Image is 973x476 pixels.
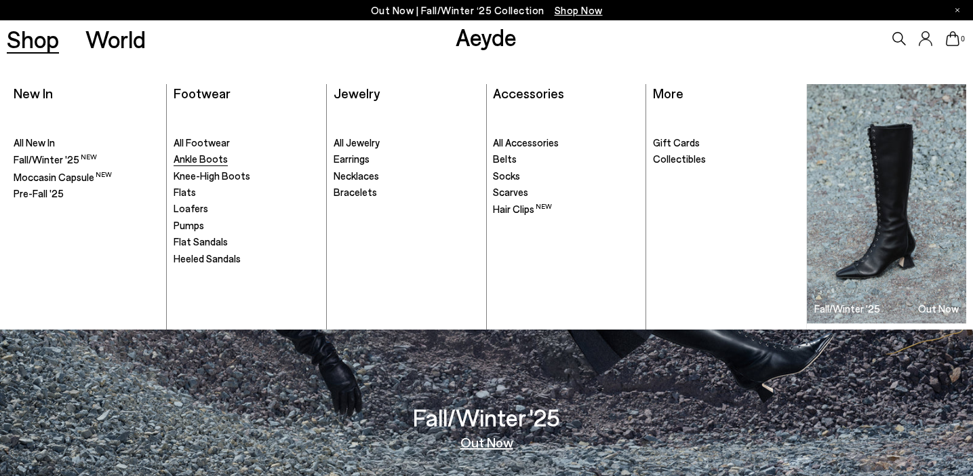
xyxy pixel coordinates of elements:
span: Heeled Sandals [174,252,241,264]
a: All New In [14,136,159,150]
span: Collectibles [653,153,706,165]
a: Shop [7,27,59,51]
span: Flats [174,186,196,198]
span: Flat Sandals [174,235,228,247]
span: Loafers [174,202,208,214]
a: All Accessories [493,136,639,150]
span: Moccasin Capsule [14,171,112,183]
span: Scarves [493,186,528,198]
a: Belts [493,153,639,166]
span: Navigate to /collections/new-in [555,4,603,16]
a: Accessories [493,85,564,101]
span: All Accessories [493,136,559,148]
p: Out Now | Fall/Winter ‘25 Collection [371,2,603,19]
a: All Jewelry [334,136,479,150]
a: Heeled Sandals [174,252,319,266]
img: Group_1295_900x.jpg [807,84,966,323]
span: Bracelets [334,186,377,198]
a: Scarves [493,186,639,199]
a: Pre-Fall '25 [14,187,159,201]
span: Necklaces [334,170,379,182]
span: Socks [493,170,520,182]
span: Gift Cards [653,136,700,148]
a: More [653,85,683,101]
span: Knee-High Boots [174,170,250,182]
a: Moccasin Capsule [14,170,159,184]
span: All Jewelry [334,136,380,148]
span: Ankle Boots [174,153,228,165]
a: Flat Sandals [174,235,319,249]
a: Gift Cards [653,136,799,150]
a: Footwear [174,85,231,101]
span: Belts [493,153,517,165]
a: Ankle Boots [174,153,319,166]
a: Jewelry [334,85,380,101]
a: Socks [493,170,639,183]
span: All Footwear [174,136,230,148]
span: Earrings [334,153,370,165]
a: New In [14,85,53,101]
a: Fall/Winter '25 [14,153,159,167]
a: Necklaces [334,170,479,183]
span: Fall/Winter '25 [14,153,97,165]
span: Hair Clips [493,203,552,215]
a: Flats [174,186,319,199]
a: Hair Clips [493,202,639,216]
a: Fall/Winter '25 Out Now [807,84,966,323]
span: Pre-Fall '25 [14,187,64,199]
a: Bracelets [334,186,479,199]
span: All New In [14,136,55,148]
a: Knee-High Boots [174,170,319,183]
a: Earrings [334,153,479,166]
a: World [85,27,146,51]
a: Aeyde [456,22,517,51]
a: Collectibles [653,153,799,166]
a: Loafers [174,202,319,216]
a: Out Now [460,435,513,449]
h3: Fall/Winter '25 [814,304,880,314]
a: All Footwear [174,136,319,150]
a: Pumps [174,219,319,233]
h3: Fall/Winter '25 [413,405,560,429]
a: 0 [946,31,959,46]
h3: Out Now [918,304,959,314]
span: 0 [959,35,966,43]
span: Pumps [174,219,204,231]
